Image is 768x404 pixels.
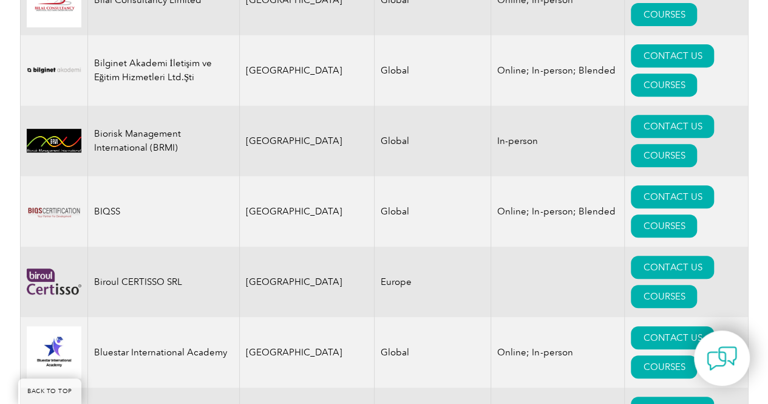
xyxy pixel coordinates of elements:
[87,317,239,388] td: Bluestar International Academy
[87,176,239,247] td: BIQSS
[239,247,375,317] td: [GEOGRAPHIC_DATA]
[27,269,81,295] img: 48480d59-8fd2-ef11-a72f-002248108aed-logo.png
[239,317,375,388] td: [GEOGRAPHIC_DATA]
[631,355,697,378] a: COURSES
[631,3,697,26] a: COURSES
[631,74,697,97] a: COURSES
[375,317,491,388] td: Global
[375,247,491,317] td: Europe
[87,247,239,317] td: Biroul CERTISSO SRL
[375,35,491,106] td: Global
[631,115,714,138] a: CONTACT US
[375,106,491,176] td: Global
[18,378,81,404] a: BACK TO TOP
[491,176,625,247] td: Online; In-person; Blended
[27,55,81,85] img: a1985bb7-a6fe-eb11-94ef-002248181dbe-logo.png
[27,184,81,239] img: 13dcf6a5-49c1-ed11-b597-0022481565fd-logo.png
[239,106,375,176] td: [GEOGRAPHIC_DATA]
[87,35,239,106] td: Bilginet Akademi İletişim ve Eğitim Hizmetleri Ltd.Şti
[631,256,714,279] a: CONTACT US
[631,326,714,349] a: CONTACT US
[27,129,81,152] img: d01771b9-0638-ef11-a316-00224812a81c-logo.jpg
[631,285,697,308] a: COURSES
[631,185,714,208] a: CONTACT US
[239,35,375,106] td: [GEOGRAPHIC_DATA]
[375,176,491,247] td: Global
[707,343,737,374] img: contact-chat.png
[631,44,714,67] a: CONTACT US
[27,326,81,378] img: 0db89cae-16d3-ed11-a7c7-0022481565fd-logo.jpg
[87,106,239,176] td: Biorisk Management International (BRMI)
[491,317,625,388] td: Online; In-person
[631,214,697,238] a: COURSES
[239,176,375,247] td: [GEOGRAPHIC_DATA]
[491,35,625,106] td: Online; In-person; Blended
[631,144,697,167] a: COURSES
[491,106,625,176] td: In-person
